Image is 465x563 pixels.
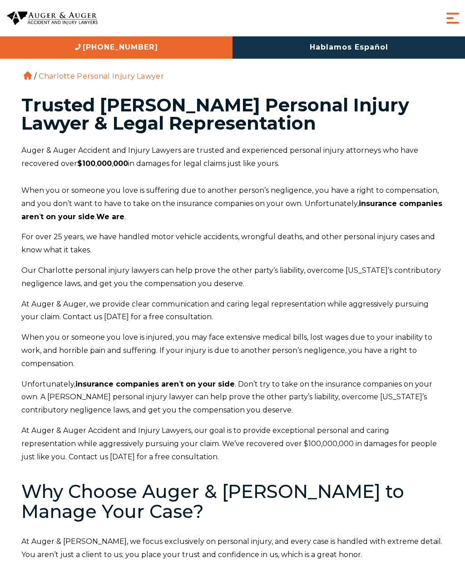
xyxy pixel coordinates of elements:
[77,159,95,168] strong: $100
[21,199,442,221] strong: insurance companies aren
[21,535,444,562] p: At Auger & [PERSON_NAME], we focus exclusively on personal injury, and every case is handled with...
[24,71,32,80] a: Home
[21,298,444,324] p: At Auger & Auger, we provide clear communication and caring legal representation while aggressive...
[75,380,179,388] strong: insurance companies aren
[444,9,462,27] button: Menu
[21,144,444,171] p: Auger & Auger Accident and Injury Lawyers are trusted and experienced personal injury attorneys w...
[36,72,166,80] li: Charlotte Personal Injury Lawyer
[180,380,235,388] strong: t on your side
[21,96,444,132] h1: Trusted [PERSON_NAME] Personal Injury Lawyer & Legal Representation
[7,11,98,25] img: Auger & Auger Accident and Injury Lawyers Logo
[113,159,128,168] strong: 000
[96,212,124,221] strong: We are
[21,264,444,291] p: Our Charlotte personal injury lawyers can help prove the other party’s liability, overcome [US_ST...
[21,482,444,522] h2: Why Choose Auger & [PERSON_NAME] to Manage Your Case?
[21,424,444,463] p: At Auger & Auger Accident and Injury Lawyers, our goal is to provide exceptional personal and car...
[21,331,444,370] p: When you or someone you love is injured, you may face extensive medical bills, lost wages due to ...
[97,159,112,168] strong: 000
[232,36,465,59] a: Hablamos Español
[40,212,95,221] strong: t on your side
[21,231,444,257] p: For over 25 years, we have handled motor vehicle accidents, wrongful deaths, and other personal i...
[21,184,444,223] p: When you or someone you love is suffering due to another person’s negligence, you have a right to...
[21,378,444,417] p: Unfortunately, ‘ . Don’t try to take on the insurance companies on your own. A [PERSON_NAME] pers...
